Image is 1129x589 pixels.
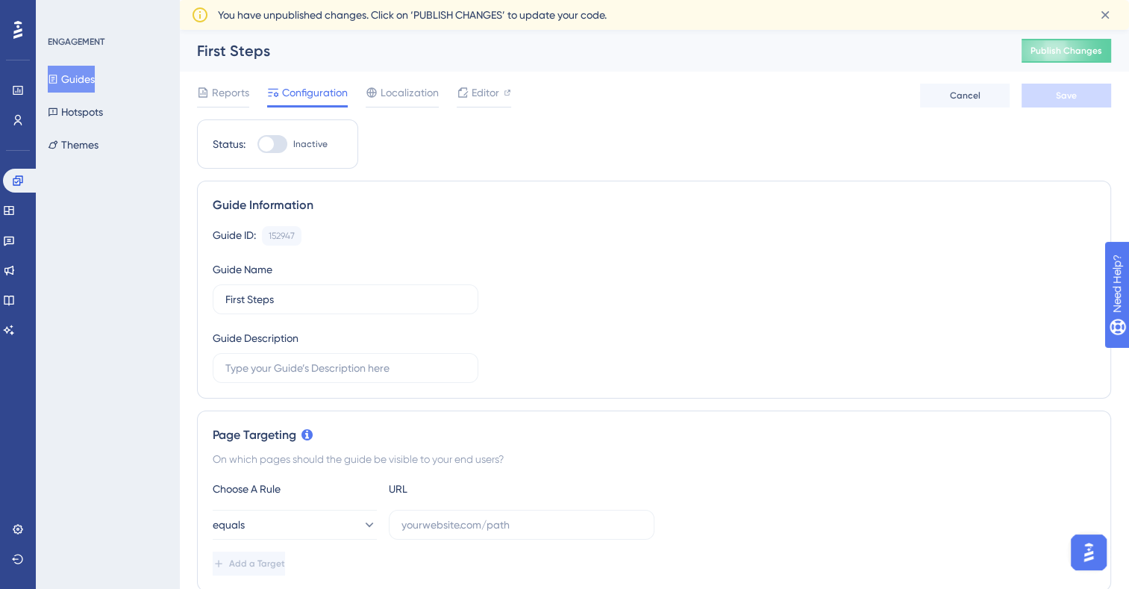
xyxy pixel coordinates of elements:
[1031,45,1102,57] span: Publish Changes
[213,552,285,576] button: Add a Target
[225,360,466,376] input: Type your Guide’s Description here
[1056,90,1077,102] span: Save
[920,84,1010,107] button: Cancel
[213,516,245,534] span: equals
[269,230,295,242] div: 152947
[1066,530,1111,575] iframe: UserGuiding AI Assistant Launcher
[213,135,245,153] div: Status:
[213,510,377,540] button: equals
[389,480,553,498] div: URL
[213,426,1095,444] div: Page Targeting
[293,138,328,150] span: Inactive
[212,84,249,102] span: Reports
[225,291,466,308] input: Type your Guide’s Name here
[282,84,348,102] span: Configuration
[472,84,499,102] span: Editor
[950,90,981,102] span: Cancel
[197,40,984,61] div: First Steps
[213,480,377,498] div: Choose A Rule
[48,66,95,93] button: Guides
[218,6,607,24] span: You have unpublished changes. Click on ‘PUBLISH CHANGES’ to update your code.
[1022,84,1111,107] button: Save
[401,517,642,533] input: yourwebsite.com/path
[229,558,285,570] span: Add a Target
[35,4,93,22] span: Need Help?
[213,450,1095,468] div: On which pages should the guide be visible to your end users?
[213,226,256,246] div: Guide ID:
[213,329,298,347] div: Guide Description
[48,36,104,48] div: ENGAGEMENT
[381,84,439,102] span: Localization
[1022,39,1111,63] button: Publish Changes
[213,196,1095,214] div: Guide Information
[48,131,98,158] button: Themes
[48,99,103,125] button: Hotspots
[213,261,272,278] div: Guide Name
